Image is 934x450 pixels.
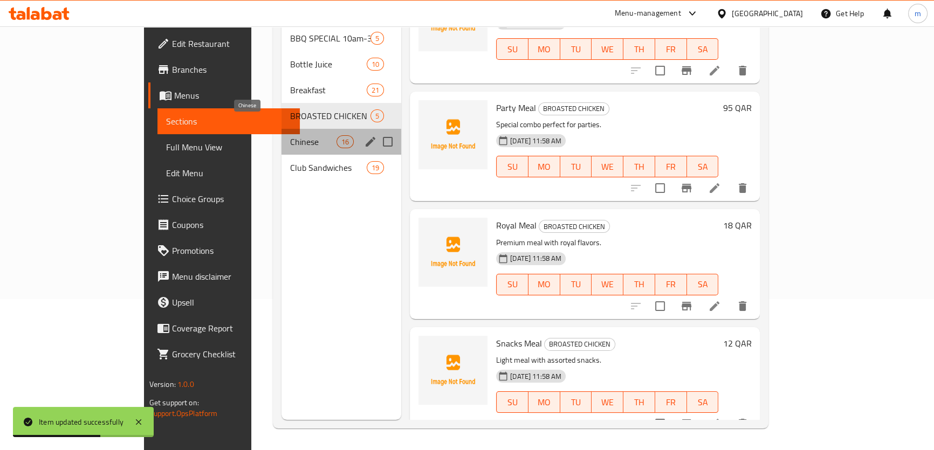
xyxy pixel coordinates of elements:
button: MO [528,156,560,177]
a: Edit menu item [708,64,721,77]
span: Menus [174,89,291,102]
button: delete [730,58,756,84]
span: BROASTED CHICKEN [539,220,609,233]
p: Premium meal with royal flavors. [496,236,718,250]
span: BROASTED CHICKEN [539,102,609,115]
span: WE [596,276,619,292]
div: Bottle Juice10 [281,51,401,77]
span: Select to update [649,412,671,435]
span: 10 [367,59,383,70]
h6: 12 QAR [723,336,751,351]
img: Snacks Meal [418,336,487,405]
div: BBQ SPECIAL 10am-3am5 [281,25,401,51]
span: Menu disclaimer [172,270,291,283]
span: WE [596,159,619,175]
span: TU [565,276,588,292]
div: BBQ SPECIAL 10am-3am [290,32,370,45]
span: Royal Meal [496,217,537,233]
button: Branch-specific-item [674,411,699,437]
span: MO [533,159,556,175]
span: [DATE] 11:58 AM [506,136,566,146]
button: TH [623,156,655,177]
a: Edit menu item [708,182,721,195]
a: Menus [148,82,300,108]
div: Breakfast21 [281,77,401,103]
span: WE [596,41,619,57]
span: Snacks Meal [496,335,542,351]
span: Select to update [649,295,671,317]
nav: Menu sections [281,21,401,185]
button: SU [496,38,528,60]
span: FR [660,276,683,292]
button: TU [560,38,592,60]
span: Branches [172,63,291,76]
button: Branch-specific-item [674,175,699,201]
span: 5 [371,111,383,121]
a: Branches [148,57,300,82]
span: [DATE] 11:58 AM [506,371,566,382]
span: Upsell [172,296,291,309]
button: SU [496,156,528,177]
button: WE [592,274,623,295]
a: Choice Groups [148,186,300,212]
span: Club Sandwiches [290,161,366,174]
a: Menu disclaimer [148,264,300,289]
span: 21 [367,85,383,95]
div: Item updated successfully [39,416,123,428]
a: Support.OpsPlatform [149,406,218,420]
span: MO [533,276,556,292]
span: SA [691,394,715,410]
button: MO [528,274,560,295]
button: FR [655,38,687,60]
span: BROASTED CHICKEN [545,338,615,350]
div: BROASTED CHICKEN5 [281,103,401,129]
button: TU [560,156,592,177]
span: SU [501,276,524,292]
button: Branch-specific-item [674,58,699,84]
span: m [915,8,921,19]
span: Edit Menu [166,167,291,179]
button: edit [362,134,379,150]
a: Full Menu View [157,134,300,160]
span: TH [628,159,651,175]
button: SA [687,391,719,413]
span: SU [501,41,524,57]
a: Edit menu item [708,300,721,313]
button: TH [623,274,655,295]
span: FR [660,41,683,57]
span: SA [691,159,715,175]
h6: 18 QAR [723,218,751,233]
button: TH [623,391,655,413]
span: SA [691,41,715,57]
span: BROASTED CHICKEN [290,109,370,122]
span: MO [533,41,556,57]
button: MO [528,391,560,413]
span: MO [533,394,556,410]
a: Sections [157,108,300,134]
span: Chinese [290,135,336,148]
h6: 95 QAR [723,100,751,115]
span: Sections [166,115,291,128]
button: SA [687,156,719,177]
button: FR [655,391,687,413]
p: Special combo perfect for parties. [496,118,718,131]
div: items [367,58,384,71]
div: items [367,84,384,96]
span: Promotions [172,244,291,257]
a: Promotions [148,238,300,264]
span: TH [628,276,651,292]
div: items [370,32,384,45]
span: Party Meal [496,100,536,116]
span: Edit Restaurant [172,37,291,50]
div: Club Sandwiches19 [281,155,401,181]
span: FR [660,159,683,175]
span: Bottle Juice [290,58,366,71]
div: items [367,161,384,174]
button: TH [623,38,655,60]
span: FR [660,394,683,410]
span: TU [565,159,588,175]
span: Grocery Checklist [172,348,291,361]
button: SA [687,38,719,60]
button: WE [592,391,623,413]
span: [DATE] 11:58 AM [506,253,566,264]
